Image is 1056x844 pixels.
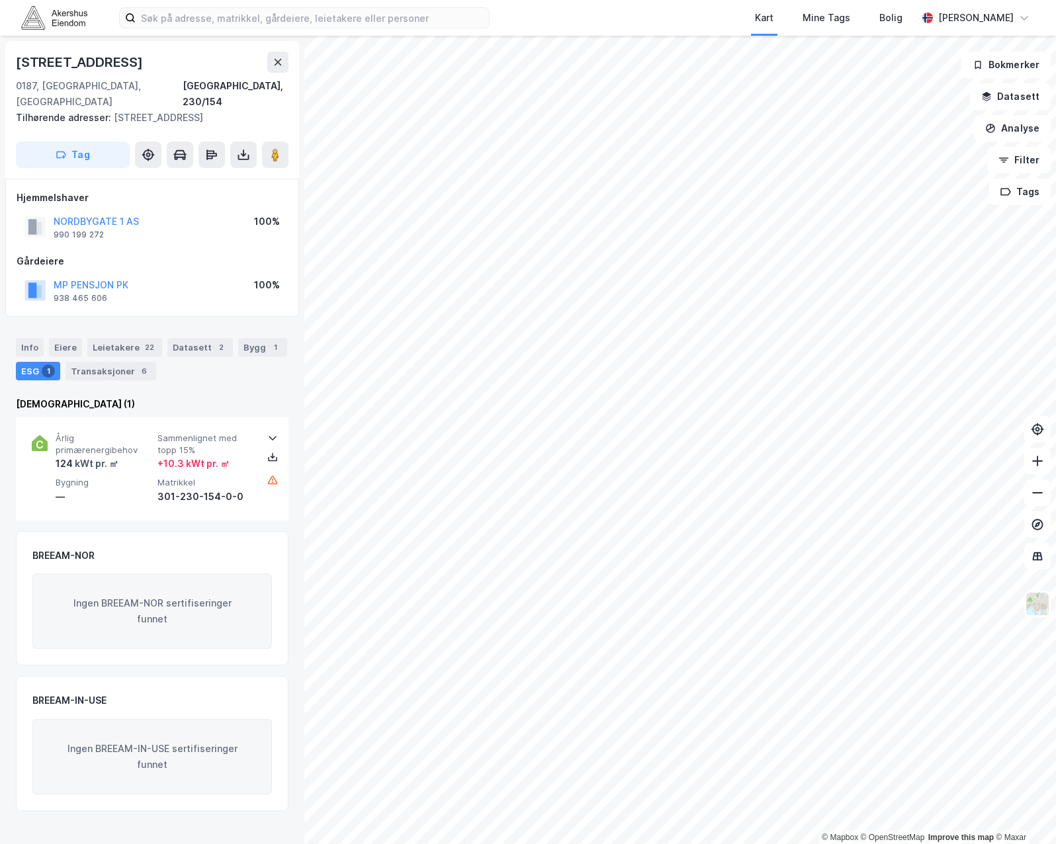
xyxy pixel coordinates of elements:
[989,179,1051,205] button: Tags
[990,781,1056,844] div: Kontrollprogram for chat
[822,833,858,842] a: Mapbox
[73,456,118,472] div: kWt pr. ㎡
[138,364,151,378] div: 6
[157,477,254,488] span: Matrikkel
[54,293,107,304] div: 938 465 606
[16,142,130,168] button: Tag
[56,489,152,505] div: —
[17,253,288,269] div: Gårdeiere
[16,338,44,357] div: Info
[157,456,230,472] div: + 10.3 kWt pr. ㎡
[238,338,287,357] div: Bygg
[755,10,773,26] div: Kart
[16,112,114,123] span: Tilhørende adresser:
[269,341,282,354] div: 1
[56,433,152,456] span: Årlig primærenergibehov
[21,6,87,29] img: akershus-eiendom-logo.9091f326c980b4bce74ccdd9f866810c.svg
[32,719,272,794] div: Ingen BREEAM-IN-USE sertifiseringer funnet
[254,277,280,293] div: 100%
[990,781,1056,844] iframe: Chat Widget
[987,147,1051,173] button: Filter
[938,10,1014,26] div: [PERSON_NAME]
[879,10,902,26] div: Bolig
[970,83,1051,110] button: Datasett
[16,78,183,110] div: 0187, [GEOGRAPHIC_DATA], [GEOGRAPHIC_DATA]
[32,693,107,708] div: BREEAM-IN-USE
[54,230,104,240] div: 990 199 272
[32,573,272,649] div: Ingen BREEAM-NOR sertifiseringer funnet
[136,8,489,28] input: Søk på adresse, matrikkel, gårdeiere, leietakere eller personer
[1025,591,1050,616] img: Z
[32,548,95,564] div: BREEAM-NOR
[16,110,278,126] div: [STREET_ADDRESS]
[16,362,60,380] div: ESG
[66,362,156,380] div: Transaksjoner
[183,78,288,110] div: [GEOGRAPHIC_DATA], 230/154
[803,10,850,26] div: Mine Tags
[56,477,152,488] span: Bygning
[254,214,280,230] div: 100%
[961,52,1051,78] button: Bokmerker
[56,456,118,472] div: 124
[974,115,1051,142] button: Analyse
[49,338,82,357] div: Eiere
[87,338,162,357] div: Leietakere
[928,833,994,842] a: Improve this map
[861,833,925,842] a: OpenStreetMap
[142,341,157,354] div: 22
[167,338,233,357] div: Datasett
[16,52,146,73] div: [STREET_ADDRESS]
[17,190,288,206] div: Hjemmelshaver
[157,433,254,456] span: Sammenlignet med topp 15%
[214,341,228,354] div: 2
[16,396,288,412] div: [DEMOGRAPHIC_DATA] (1)
[157,489,254,505] div: 301-230-154-0-0
[42,364,55,378] div: 1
